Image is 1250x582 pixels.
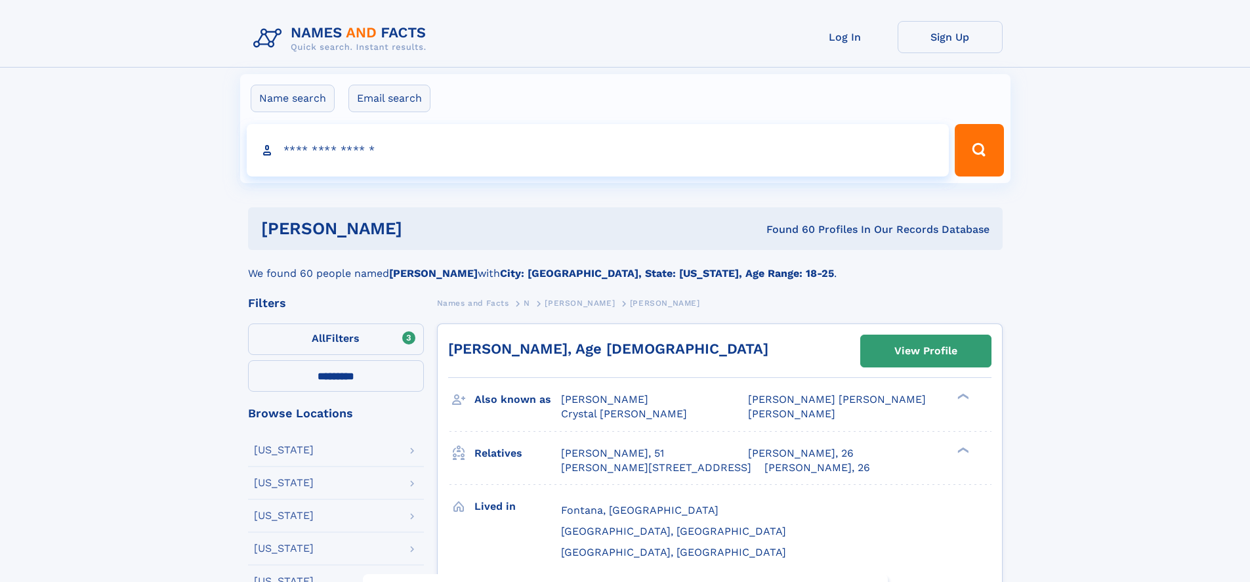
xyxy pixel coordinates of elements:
[261,220,585,237] h1: [PERSON_NAME]
[748,393,926,405] span: [PERSON_NAME] [PERSON_NAME]
[248,250,1003,281] div: We found 60 people named with .
[545,299,615,308] span: [PERSON_NAME]
[954,446,970,454] div: ❯
[248,297,424,309] div: Filters
[389,267,478,280] b: [PERSON_NAME]
[898,21,1003,53] a: Sign Up
[251,85,335,112] label: Name search
[545,295,615,311] a: [PERSON_NAME]
[561,393,648,405] span: [PERSON_NAME]
[524,295,530,311] a: N
[254,478,314,488] div: [US_STATE]
[500,267,834,280] b: City: [GEOGRAPHIC_DATA], State: [US_STATE], Age Range: 18-25
[584,222,990,237] div: Found 60 Profiles In Our Records Database
[254,510,314,521] div: [US_STATE]
[474,388,561,411] h3: Also known as
[561,407,687,420] span: Crystal [PERSON_NAME]
[448,341,768,357] a: [PERSON_NAME], Age [DEMOGRAPHIC_DATA]
[474,495,561,518] h3: Lived in
[954,392,970,401] div: ❯
[793,21,898,53] a: Log In
[561,446,664,461] a: [PERSON_NAME], 51
[561,546,786,558] span: [GEOGRAPHIC_DATA], [GEOGRAPHIC_DATA]
[437,295,509,311] a: Names and Facts
[474,442,561,465] h3: Relatives
[561,525,786,537] span: [GEOGRAPHIC_DATA], [GEOGRAPHIC_DATA]
[955,124,1003,177] button: Search Button
[748,446,854,461] a: [PERSON_NAME], 26
[248,407,424,419] div: Browse Locations
[248,323,424,355] label: Filters
[312,332,325,344] span: All
[630,299,700,308] span: [PERSON_NAME]
[748,407,835,420] span: [PERSON_NAME]
[248,21,437,56] img: Logo Names and Facts
[764,461,870,475] a: [PERSON_NAME], 26
[894,336,957,366] div: View Profile
[861,335,991,367] a: View Profile
[524,299,530,308] span: N
[247,124,949,177] input: search input
[561,504,719,516] span: Fontana, [GEOGRAPHIC_DATA]
[254,445,314,455] div: [US_STATE]
[254,543,314,554] div: [US_STATE]
[348,85,430,112] label: Email search
[561,461,751,475] a: [PERSON_NAME][STREET_ADDRESS]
